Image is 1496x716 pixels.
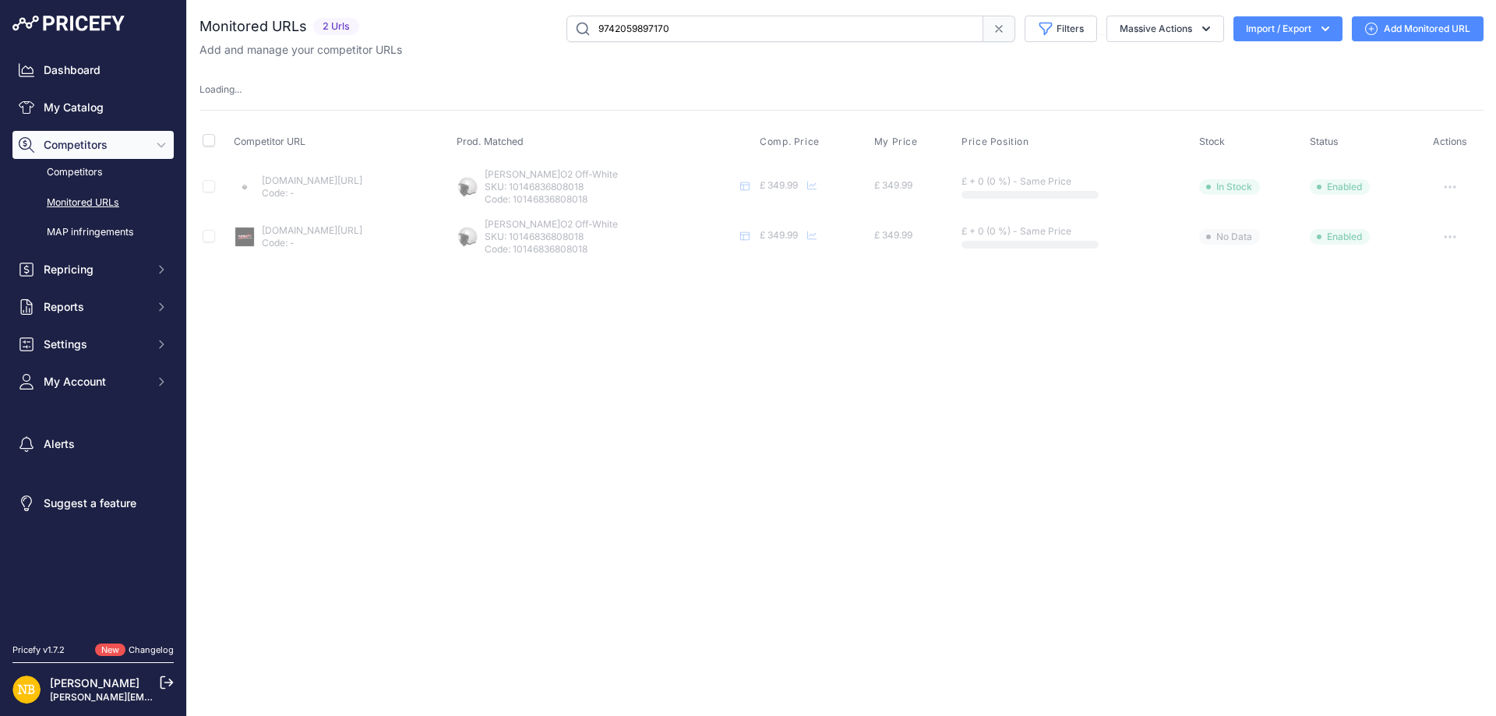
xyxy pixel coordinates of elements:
[874,136,921,148] button: My Price
[1199,136,1225,147] span: Stock
[12,368,174,396] button: My Account
[262,175,362,186] a: [DOMAIN_NAME][URL]
[485,193,734,206] p: Code: 10146836808018
[1433,136,1467,147] span: Actions
[12,159,174,186] a: Competitors
[95,644,125,657] span: New
[12,56,174,625] nav: Sidebar
[199,16,307,37] h2: Monitored URLs
[485,181,734,193] p: SKU: 10146836808018
[44,262,146,277] span: Repricing
[760,136,823,148] button: Comp. Price
[1352,16,1484,41] a: Add Monitored URL
[12,56,174,84] a: Dashboard
[1199,229,1260,245] span: No Data
[262,187,362,199] p: Code: -
[961,225,1071,237] span: £ + 0 (0 %) - Same Price
[129,644,174,655] a: Changelog
[874,136,918,148] span: My Price
[485,231,734,243] p: SKU: 10146836808018
[12,256,174,284] button: Repricing
[50,691,290,703] a: [PERSON_NAME][EMAIL_ADDRESS][DOMAIN_NAME]
[961,136,1032,148] button: Price Position
[234,136,305,147] span: Competitor URL
[12,219,174,246] a: MAP infringements
[199,83,242,95] span: Loading
[44,137,146,153] span: Competitors
[12,330,174,358] button: Settings
[12,293,174,321] button: Reports
[44,337,146,352] span: Settings
[485,243,734,256] p: Code: 10146836808018
[262,237,362,249] p: Code: -
[1106,16,1224,42] button: Massive Actions
[313,18,359,36] span: 2 Urls
[262,224,362,236] a: [DOMAIN_NAME][URL]
[199,42,402,58] p: Add and manage your competitor URLs
[12,189,174,217] a: Monitored URLs
[235,83,242,95] span: ...
[12,131,174,159] button: Competitors
[1310,229,1370,245] span: Enabled
[566,16,983,42] input: Search
[1233,16,1343,41] button: Import / Export
[485,168,618,180] span: [PERSON_NAME]O2 Off-White
[12,644,65,657] div: Pricefy v1.7.2
[50,676,139,690] a: [PERSON_NAME]
[760,179,798,191] span: £ 349.99
[12,489,174,517] a: Suggest a feature
[961,136,1028,148] span: Price Position
[44,299,146,315] span: Reports
[44,374,146,390] span: My Account
[961,175,1071,187] span: £ + 0 (0 %) - Same Price
[1310,179,1370,195] span: Enabled
[874,179,912,191] span: £ 349.99
[12,430,174,458] a: Alerts
[874,229,912,241] span: £ 349.99
[760,136,820,148] span: Comp. Price
[1310,136,1339,147] span: Status
[485,218,618,230] span: [PERSON_NAME]O2 Off-White
[12,93,174,122] a: My Catalog
[12,16,125,31] img: Pricefy Logo
[1025,16,1097,42] button: Filters
[1199,179,1260,195] span: In Stock
[457,136,524,147] span: Prod. Matched
[760,229,798,241] span: £ 349.99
